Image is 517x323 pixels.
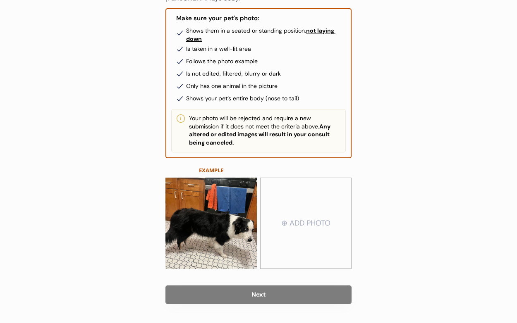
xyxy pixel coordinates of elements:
img: SnickersResizedRight.png [165,178,257,269]
div: Only has one animal in the picture [186,82,346,90]
div: Your photo will be rejected and require a new submission if it does not meet the criteria above. [189,114,340,147]
div: Shows them in a seated or standing position, [186,27,346,43]
u: not laying down [186,27,335,43]
div: EXAMPLE [188,166,234,174]
div: Follows the photo example [186,57,346,66]
button: Next [165,285,352,304]
strong: Any altered or edited images will result in your consult being canceled. [189,123,332,146]
div: Is taken in a well-lit area [186,45,346,53]
div: Make sure your pet's photo: [171,14,259,27]
div: Shows your pet’s entire body (nose to tail) [186,95,346,103]
div: Is not edited, filtered, blurry or dark [186,70,346,78]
